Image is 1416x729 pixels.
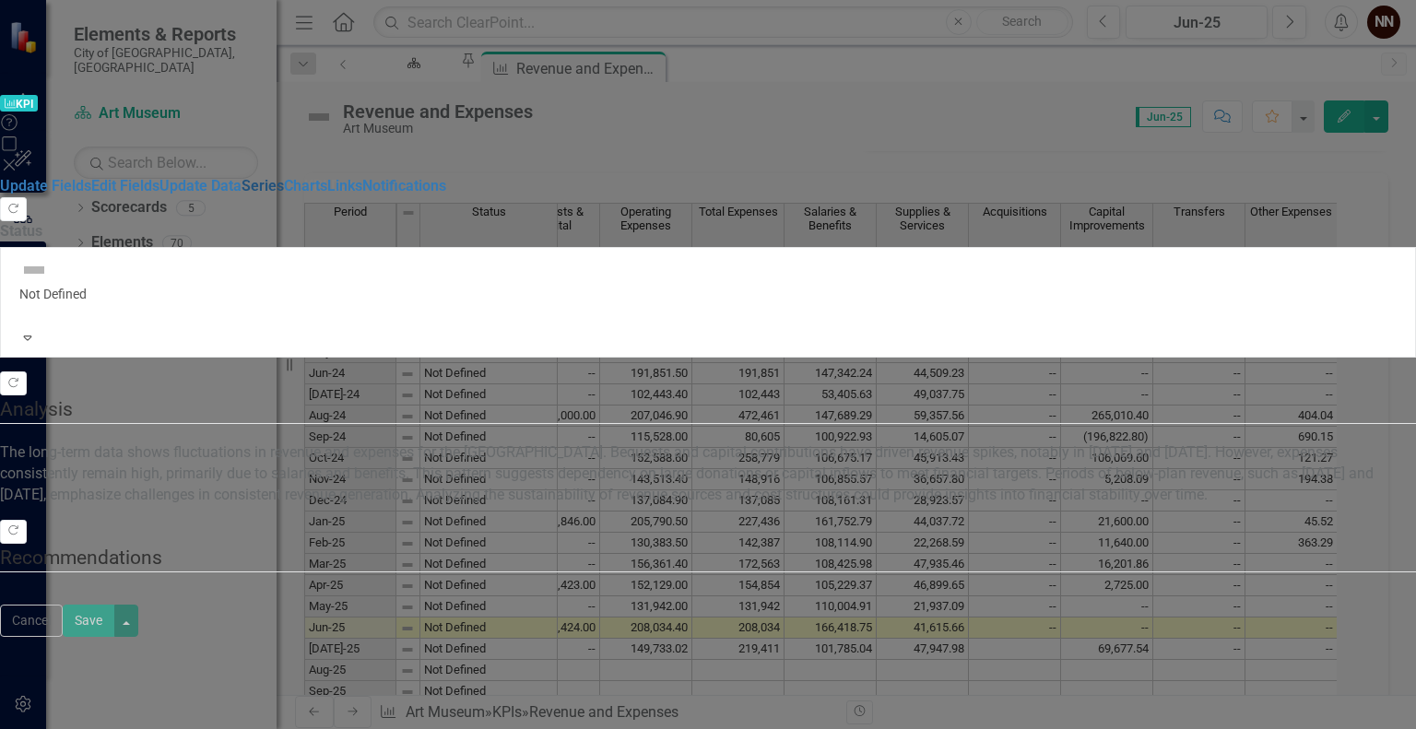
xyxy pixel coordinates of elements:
[327,177,362,194] a: Links
[242,177,284,194] a: Series
[63,605,114,637] button: Save
[19,285,1397,303] div: Not Defined
[362,177,446,194] a: Notifications
[284,177,327,194] a: Charts
[19,255,49,285] img: Not Defined
[159,177,242,194] a: Update Data
[91,177,159,194] a: Edit Fields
